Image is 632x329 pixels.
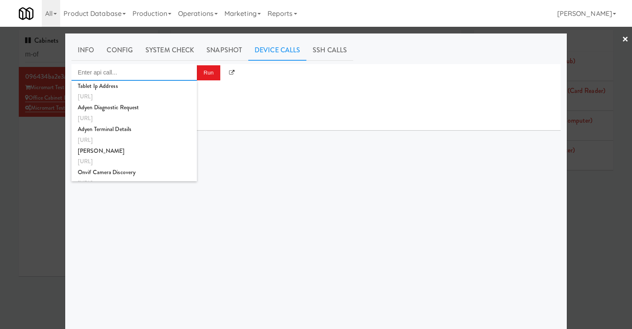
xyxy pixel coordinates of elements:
[78,178,191,189] div: [URL]
[78,91,191,102] div: [URL]
[78,113,191,124] div: [URL]
[71,64,197,81] input: Enter api call...
[200,40,248,61] a: Snapshot
[78,146,191,157] div: [PERSON_NAME]
[78,135,191,146] div: [URL]
[306,40,353,61] a: SSH Calls
[100,40,139,61] a: Config
[78,81,191,92] div: Tablet Ip Address
[78,124,191,135] div: Adyen Terminal Details
[78,102,191,113] div: Adyen Diagnostic Request
[19,6,33,21] img: Micromart
[248,40,306,61] a: Device Calls
[78,156,191,167] div: [URL]
[622,27,629,53] a: ×
[139,40,200,61] a: System Check
[197,65,220,80] button: Run
[78,167,191,178] div: Onvif Camera Discovery
[71,40,100,61] a: Info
